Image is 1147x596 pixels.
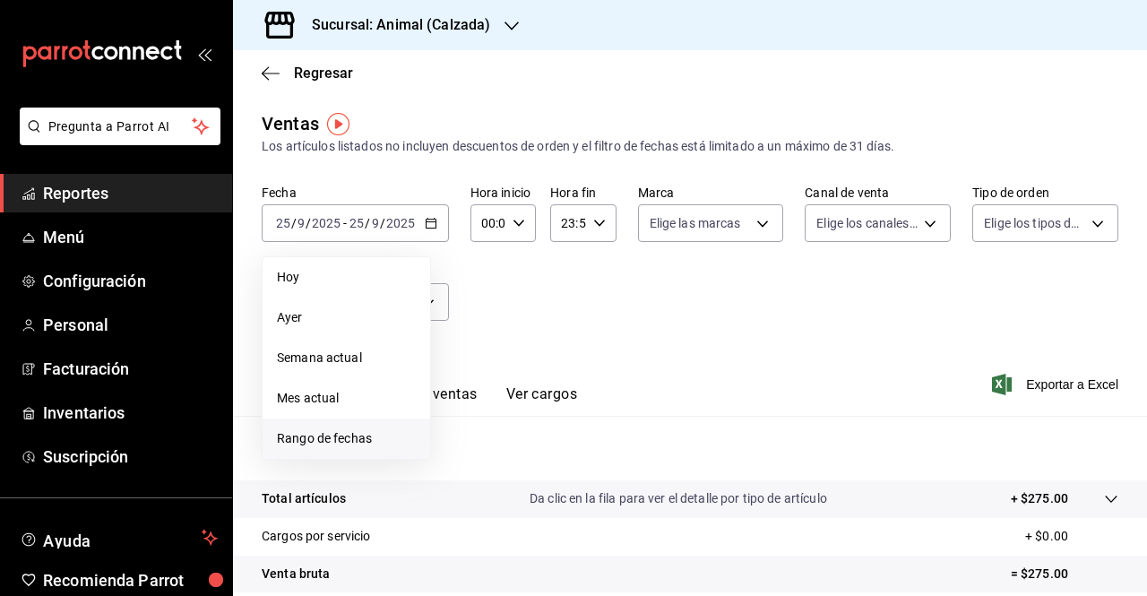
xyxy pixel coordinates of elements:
[262,186,449,199] label: Fecha
[470,186,536,199] label: Hora inicio
[1011,489,1068,508] p: + $275.00
[638,186,784,199] label: Marca
[650,214,741,232] span: Elige las marcas
[816,214,918,232] span: Elige los canales de venta
[349,216,365,230] input: --
[262,565,330,583] p: Venta bruta
[43,401,218,425] span: Inventarios
[380,216,385,230] span: /
[297,216,306,230] input: --
[43,181,218,205] span: Reportes
[262,65,353,82] button: Regresar
[48,117,193,136] span: Pregunta a Parrot AI
[385,216,416,230] input: ----
[972,186,1118,199] label: Tipo de orden
[262,489,346,508] p: Total artículos
[262,437,1118,459] p: Resumen
[262,137,1118,156] div: Los artículos listados no incluyen descuentos de orden y el filtro de fechas está limitado a un m...
[291,216,297,230] span: /
[343,216,347,230] span: -
[530,489,827,508] p: Da clic en la fila para ver el detalle por tipo de artículo
[43,527,194,548] span: Ayuda
[311,216,341,230] input: ----
[20,108,220,145] button: Pregunta a Parrot AI
[197,47,211,61] button: open_drawer_menu
[805,186,951,199] label: Canal de venta
[984,214,1085,232] span: Elige los tipos de orden
[277,349,416,367] span: Semana actual
[550,186,616,199] label: Hora fin
[262,527,371,546] p: Cargos por servicio
[294,65,353,82] span: Regresar
[43,225,218,249] span: Menú
[277,268,416,287] span: Hoy
[1025,527,1118,546] p: + $0.00
[43,313,218,337] span: Personal
[407,385,478,416] button: Ver ventas
[275,216,291,230] input: --
[1011,565,1118,583] p: = $275.00
[277,429,416,448] span: Rango de fechas
[327,113,349,135] img: Tooltip marker
[371,216,380,230] input: --
[298,14,490,36] h3: Sucursal: Animal (Calzada)
[996,374,1118,395] button: Exportar a Excel
[506,385,578,416] button: Ver cargos
[43,269,218,293] span: Configuración
[43,445,218,469] span: Suscripción
[43,568,218,592] span: Recomienda Parrot
[306,216,311,230] span: /
[277,389,416,408] span: Mes actual
[13,130,220,149] a: Pregunta a Parrot AI
[43,357,218,381] span: Facturación
[277,308,416,327] span: Ayer
[365,216,370,230] span: /
[290,385,577,416] div: navigation tabs
[262,110,319,137] div: Ventas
